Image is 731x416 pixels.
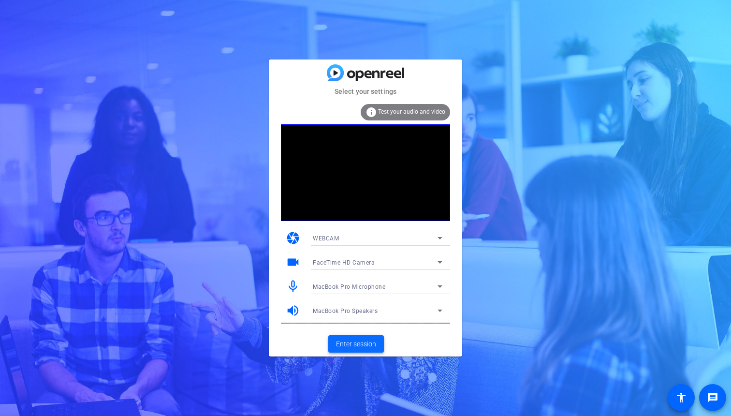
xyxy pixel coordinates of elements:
mat-icon: videocam [286,255,300,269]
mat-icon: accessibility [675,392,687,403]
span: Enter session [336,339,376,349]
span: MacBook Pro Microphone [313,283,385,290]
mat-icon: mic_none [286,279,300,294]
span: WEBCAM [313,235,339,242]
mat-card-subtitle: Select your settings [269,86,462,97]
button: Enter session [328,335,384,353]
span: FaceTime HD Camera [313,259,375,266]
mat-icon: camera [286,231,300,245]
mat-icon: info [365,106,377,118]
mat-icon: volume_up [286,303,300,318]
span: Test your audio and video [378,108,445,115]
mat-icon: message [707,392,718,403]
span: MacBook Pro Speakers [313,308,378,314]
img: blue-gradient.svg [327,64,404,81]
